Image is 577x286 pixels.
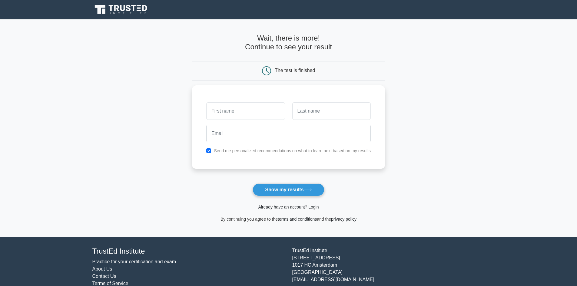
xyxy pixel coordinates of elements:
input: Last name [292,102,371,120]
a: privacy policy [331,217,356,222]
button: Show my results [253,183,324,196]
label: Send me personalized recommendations on what to learn next based on my results [214,148,371,153]
input: Email [206,125,371,142]
h4: TrustEd Institute [92,247,285,256]
a: About Us [92,266,112,271]
a: Practice for your certification and exam [92,259,176,264]
input: First name [206,102,285,120]
a: Terms of Service [92,281,128,286]
a: Already have an account? Login [258,205,319,209]
a: terms and conditions [278,217,317,222]
a: Contact Us [92,274,116,279]
div: The test is finished [275,68,315,73]
div: By continuing you agree to the and the [188,215,389,223]
h4: Wait, there is more! Continue to see your result [192,34,385,51]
